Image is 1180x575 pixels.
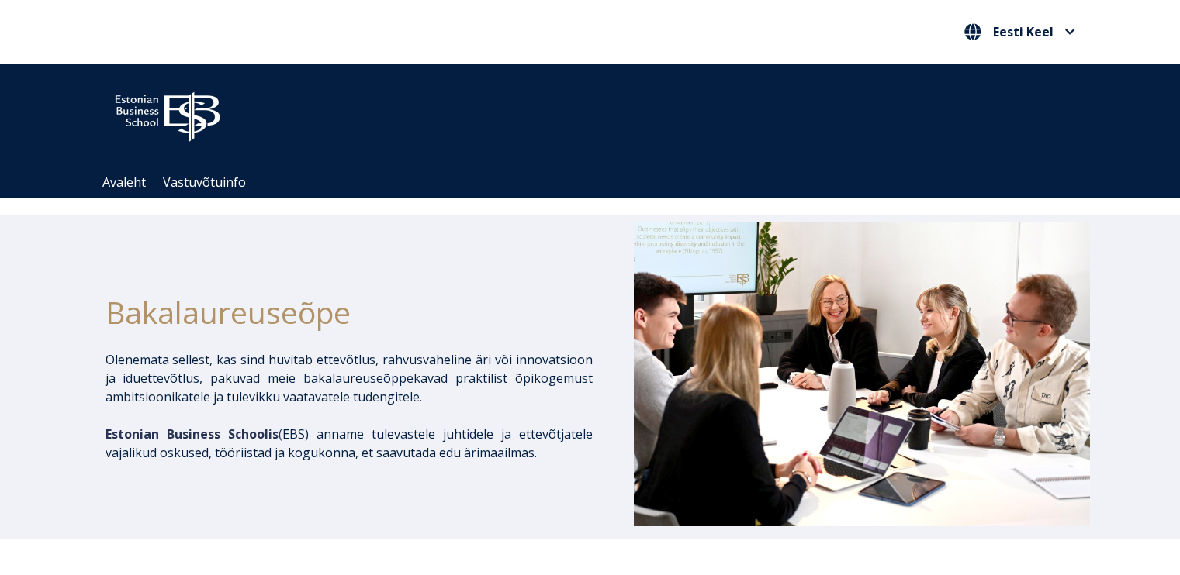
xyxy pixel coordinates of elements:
span: Estonian Business Schoolis [106,425,279,442]
img: ebs_logo2016_white [102,80,234,146]
a: Vastuvõtuinfo [163,174,246,191]
span: ( [106,425,282,442]
a: Avaleht [102,174,146,191]
h1: Bakalaureuseõpe [106,289,593,335]
div: Navigation Menu [94,167,1102,198]
span: Eesti Keel [993,26,1054,38]
img: Bakalaureusetudengid [634,222,1090,526]
p: Olenemata sellest, kas sind huvitab ettevõtlus, rahvusvaheline äri või innovatsioon ja iduettevõt... [106,350,593,406]
nav: Vali oma keel [960,19,1079,45]
p: EBS) anname tulevastele juhtidele ja ettevõtjatele vajalikud oskused, tööriistad ja kogukonna, et... [106,425,593,462]
button: Eesti Keel [960,19,1079,44]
